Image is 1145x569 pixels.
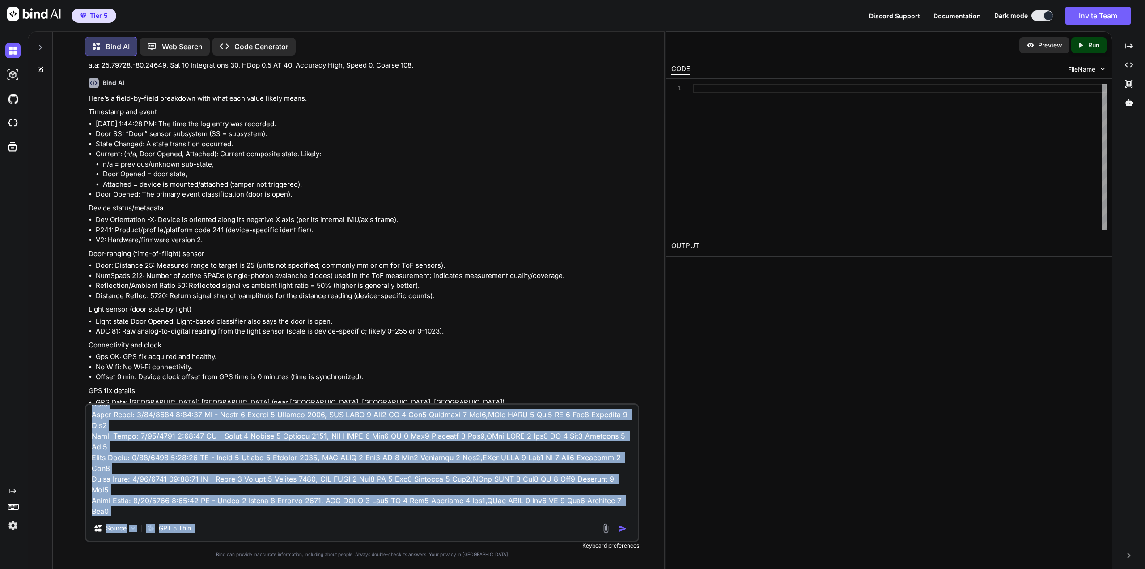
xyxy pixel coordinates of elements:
[103,159,637,170] li: n/a = previous/unknown sub-state,
[89,107,637,117] p: Timestamp and event
[89,386,637,396] p: GPS fix details
[106,41,130,52] p: Bind AI
[5,518,21,533] img: settings
[5,116,21,131] img: cloudideIcon
[72,9,116,23] button: premiumTier 5
[869,11,920,21] button: Discord Support
[146,524,155,532] img: GPT 5 Thinking High
[103,169,637,180] li: Door Opened = door state,
[106,524,127,533] p: Source
[666,235,1112,257] h2: OUTPUT
[671,64,690,75] div: CODE
[601,523,611,534] img: attachment
[96,261,637,271] li: Door: Distance 25: Measured range to target is 25 (units not specified; commonly mm or cm for ToF...
[869,12,920,20] span: Discord Support
[671,84,682,93] div: 1
[96,372,637,382] li: Offset 0 min: Device clock offset from GPS time is 0 minutes (time is synchronized).
[1038,41,1062,50] p: Preview
[96,189,637,200] li: Door Opened: The primary event classification (door is open).
[89,340,637,351] p: Connectivity and clock
[96,149,637,189] li: Current: (n/a, Door Opened, Attached): Current composite state. Likely:
[96,225,637,235] li: P241: Product/profile/platform code 241 (device-specific identifier).
[96,235,637,245] li: V2: Hardware/firmware version 2.
[1068,65,1095,74] span: FileName
[1026,41,1035,49] img: preview
[96,129,637,139] li: Door SS: “Door” sensor subsystem (SS = subsystem).
[96,119,637,129] li: [DATE] 1:44:28 PM: The time the log entry was recorded.
[5,43,21,58] img: darkChat
[96,291,637,301] li: Distance Reflec. 5720: Return signal strength/amplitude for the distance reading (device-specific...
[89,203,637,214] p: Device status/metadata
[96,215,637,225] li: Dev Orientation -X: Device is oriented along its negative X axis (per its internal IMU/axis frame).
[5,91,21,107] img: githubDark
[159,524,195,533] p: GPT 5 Thin..
[933,11,981,21] button: Documentation
[129,525,137,532] img: Pick Models
[96,271,637,281] li: NumSpads 212: Number of active SPADs (single-photon avalanche diodes) used in the ToF measurement...
[96,317,637,327] li: Light state Door Opened: Light-based classifier also says the door is open.
[618,524,627,533] img: icon
[102,78,124,87] h6: Bind AI
[86,405,638,516] textarea: Lorem ipsu dolo sit amet co adip eli seddoe temp. Incid Utlab: 7/62/0151 0:55:65 ET - Dolor 5 Mag...
[90,11,108,20] span: Tier 5
[7,7,61,21] img: Bind AI
[162,41,203,52] p: Web Search
[1065,7,1131,25] button: Invite Team
[1099,65,1107,73] img: chevron down
[103,180,637,190] li: Attached = device is mounted/attached (tamper not triggered).
[933,12,981,20] span: Documentation
[85,551,639,558] p: Bind can provide inaccurate information, including about people. Always double-check its answers....
[89,249,637,259] p: Door-ranging (time-of-flight) sensor
[96,352,637,362] li: Gps OK: GPS fix acquired and healthy.
[80,13,86,18] img: premium
[85,542,639,549] p: Keyboard preferences
[96,362,637,372] li: No Wifi: No Wi‑Fi connectivity.
[96,139,637,150] li: State Changed: A state transition occurred.
[96,326,637,337] li: ADC 81: Raw analog-to-digital reading from the light sensor (scale is device-specific; likely 0–2...
[1088,41,1099,50] p: Run
[89,304,637,315] p: Light sensor (door state by light)
[89,94,637,104] p: Here’s a field-by-field breakdown with what each value likely means.
[96,398,637,408] li: GPS Data: [GEOGRAPHIC_DATA]: [GEOGRAPHIC_DATA] (near [GEOGRAPHIC_DATA], [GEOGRAPHIC_DATA], [GEOGR...
[5,67,21,82] img: darkAi-studio
[234,41,288,52] p: Code Generator
[96,281,637,291] li: Reflection/Ambient Ratio 50: Reflected signal vs ambient light ratio = 50% (higher is generally b...
[994,11,1028,20] span: Dark mode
